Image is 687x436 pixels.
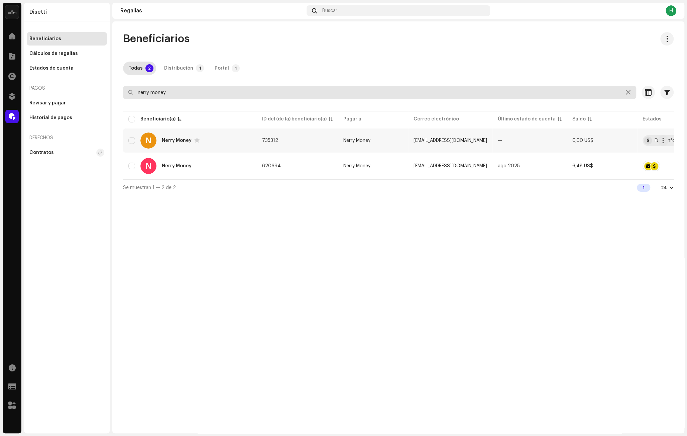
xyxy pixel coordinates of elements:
div: Revisar y pagar [29,100,66,106]
div: N [140,133,156,149]
p-badge: 2 [145,64,153,72]
div: Nerry Money [162,138,192,143]
div: Portal [215,62,229,75]
div: ID del (de la) beneficiario(a) [262,116,327,122]
re-m-nav-item: Revisar y pagar [27,96,107,110]
re-m-nav-item: Cálculos de regalías [27,47,107,60]
div: Cálculos de regalías [29,51,78,56]
span: Beneficiarios [123,32,190,46]
re-m-nav-item: Historial de pagos [27,111,107,124]
re-a-nav-header: Pagos [27,80,107,96]
div: Estados de cuenta [29,66,74,71]
span: ago 2025 [498,164,520,168]
input: Buscar [123,86,636,99]
re-a-nav-header: Derechos [27,130,107,146]
div: Saldo [572,116,586,122]
div: Todas [128,62,143,75]
div: Distribución [164,62,193,75]
span: 6,48 US$ [572,164,593,168]
p-badge: 1 [196,64,204,72]
div: 1 [637,184,650,192]
re-m-nav-item: Beneficiarios [27,32,107,46]
div: Nerry Money [162,164,192,168]
p-badge: 1 [232,64,240,72]
div: Contratos [29,150,54,155]
span: nerrymoneyworldwide@gmail.com [414,138,487,143]
div: N [140,158,156,174]
span: Se muestran 1 — 2 de 2 [123,185,176,190]
re-m-nav-item: Estados de cuenta [27,62,107,75]
span: — [498,138,502,143]
div: Último estado de cuenta [498,116,556,122]
div: H [666,5,676,16]
div: 24 [661,185,667,190]
span: 0,00 US$ [572,138,593,143]
span: Buscar [322,8,337,13]
div: Beneficiarios [29,36,61,41]
span: Nerry Money [343,138,370,143]
div: Regalías [120,8,304,13]
span: Nerry Money [343,164,370,168]
div: Historial de pagos [29,115,72,120]
img: 02a7c2d3-3c89-4098-b12f-2ff2945c95ee [5,5,19,19]
div: Beneficiario(a) [140,116,176,122]
span: 735312 [262,138,278,143]
re-m-nav-item: Contratos [27,146,107,159]
span: 620694 [262,164,281,168]
span: nerrymoneyworldwide@gmail.com [414,164,487,168]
